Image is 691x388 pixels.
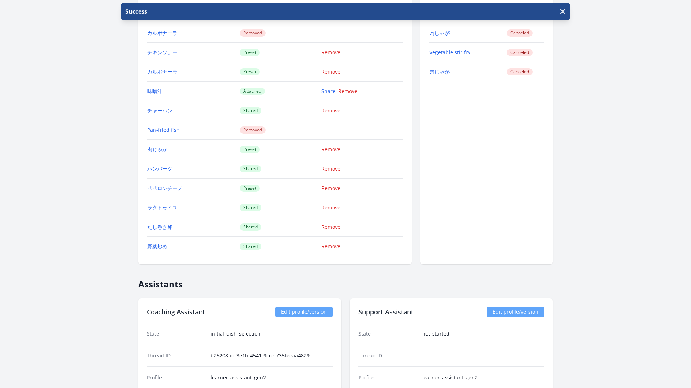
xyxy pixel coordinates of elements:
a: カルボナーラ [147,68,177,75]
a: Remove [321,146,340,153]
span: Preset [240,146,260,153]
h2: Coaching Assistant [147,307,205,317]
a: Remove [321,68,340,75]
a: カルボナーラ [147,29,177,36]
a: Share [321,88,335,94]
dd: learner_assistant_gen2 [211,374,333,381]
span: Attached [240,88,265,95]
a: Remove [321,185,340,191]
a: Remove [338,88,357,94]
a: Remove [321,204,340,211]
span: Canceled [507,49,533,56]
a: チャーハン [147,107,172,114]
dd: initial_dish_selection [211,330,333,337]
a: Remove [321,107,340,114]
dt: Profile [358,374,416,381]
a: Edit profile/version [487,307,544,317]
a: ハンバーグ [147,165,172,172]
a: 肉じゃが [429,29,450,36]
a: Vegetable stir fry [429,49,470,56]
a: Pan-fried fish [147,126,180,133]
h2: Assistants [138,273,553,290]
span: Preset [240,68,260,75]
a: Remove [321,49,340,56]
span: Removed [240,126,266,134]
dd: not_started [422,330,544,337]
a: 野菜炒め [147,243,167,250]
span: Removed [240,29,266,37]
a: Remove [321,223,340,230]
dd: learner_assistant_gen2 [422,374,544,381]
span: Shared [240,204,261,211]
dt: Thread ID [358,352,416,359]
a: だし巻き卵 [147,223,172,230]
dt: State [147,330,205,337]
a: ペペロンチーノ [147,185,182,191]
a: 味噌汁 [147,88,162,94]
span: Shared [240,223,261,231]
dt: State [358,330,416,337]
a: チキンソテー [147,49,177,56]
dt: Profile [147,374,205,381]
a: ラタトゥイユ [147,204,177,211]
span: Preset [240,49,260,56]
p: Success [124,7,147,16]
a: Remove [321,243,340,250]
span: Shared [240,165,261,172]
a: Remove [321,165,340,172]
h2: Support Assistant [358,307,414,317]
span: Shared [240,107,261,114]
a: 肉じゃが [429,68,450,75]
span: Shared [240,243,261,250]
a: Edit profile/version [275,307,333,317]
span: Canceled [507,68,533,75]
dd: b25208bd-3e1b-4541-9cce-735feeaa4829 [211,352,333,359]
span: Preset [240,185,260,192]
span: Canceled [507,29,533,37]
a: 肉じゃが [147,146,167,153]
dt: Thread ID [147,352,205,359]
